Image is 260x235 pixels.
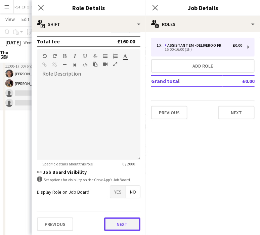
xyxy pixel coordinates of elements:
div: Set options for visibility on the Crew App’s Job Board [37,177,140,183]
button: Unordered List [103,53,107,59]
span: 0 / 2000 [117,161,140,166]
div: [DATE] [5,39,21,46]
div: £0.00 [233,43,242,48]
div: Assistant EM - Deliveroo FR [165,43,224,48]
a: View [3,15,17,24]
td: Grand total [151,76,223,86]
button: Paste as plain text [93,62,97,67]
h3: Job Board Visibility [37,169,140,175]
span: View [5,16,15,22]
div: Roles [146,16,260,32]
button: Next [218,106,255,119]
div: Total fee [37,38,60,45]
button: Redo [52,53,57,59]
div: Shift [32,16,146,32]
button: Insert video [103,62,107,67]
span: No [126,186,140,198]
button: Clear Formatting [73,62,77,68]
button: Next [104,218,140,231]
span: Week 39 [22,40,39,45]
span: Edit [21,16,29,22]
button: Ordered List [113,53,118,59]
button: Add role [151,59,255,73]
button: Previous [151,106,187,119]
span: Yes [110,186,126,198]
label: Display Role on Job Board [37,189,89,195]
button: Italic [73,53,77,59]
button: Undo [42,53,47,59]
span: Specific details about this role [37,161,98,166]
button: Fullscreen [113,62,118,67]
div: 15:00-16:00 (1h) [157,48,242,51]
button: Strikethrough [93,53,97,59]
button: Text Color [123,53,128,59]
td: £0.00 [223,76,255,86]
button: HTML Code [83,62,87,68]
a: Edit [19,15,32,24]
h3: Role Details [32,3,146,12]
h3: Job Details [146,3,260,12]
button: Underline [83,53,87,59]
div: 1 x [157,43,165,48]
button: Bold [62,53,67,59]
div: £160.00 [117,38,135,45]
button: Previous [37,218,73,231]
button: Horizontal Line [62,62,67,68]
